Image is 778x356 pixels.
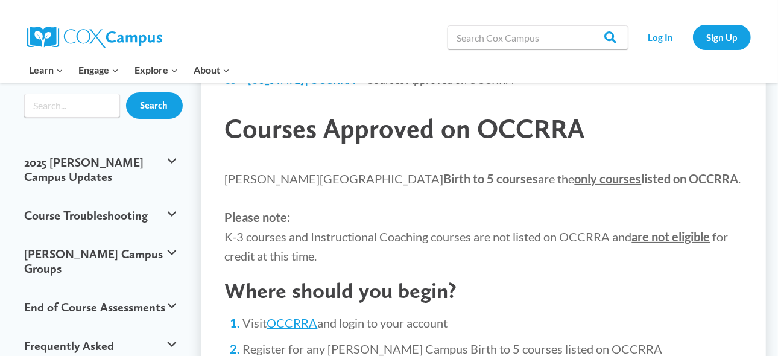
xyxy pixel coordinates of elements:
[444,171,539,186] strong: Birth to 5 courses
[21,57,71,83] button: Child menu of Learn
[24,94,120,118] form: Search form
[243,314,742,331] li: Visit and login to your account
[126,92,183,119] input: Search
[575,171,642,186] span: only courses
[18,143,183,196] button: 2025 [PERSON_NAME] Campus Updates
[18,196,183,235] button: Course Troubleshooting
[225,169,742,265] p: [PERSON_NAME][GEOGRAPHIC_DATA] are the . K-3 courses and Instructional Coaching courses are not l...
[24,94,120,118] input: Search input
[225,278,742,304] h2: Where should you begin?
[634,25,751,49] nav: Secondary Navigation
[18,288,183,326] button: End of Course Assessments
[575,171,739,186] strong: listed on OCCRRA
[21,57,237,83] nav: Primary Navigation
[225,112,585,144] span: Courses Approved on OCCRRA
[448,25,628,49] input: Search Cox Campus
[693,25,751,49] a: Sign Up
[225,210,291,224] strong: Please note:
[634,25,687,49] a: Log In
[267,316,318,330] a: OCCRRA
[127,57,186,83] button: Child menu of Explore
[71,57,127,83] button: Child menu of Engage
[27,27,162,48] img: Cox Campus
[18,235,183,288] button: [PERSON_NAME] Campus Groups
[632,229,710,244] strong: are not eligible
[186,57,238,83] button: Child menu of About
